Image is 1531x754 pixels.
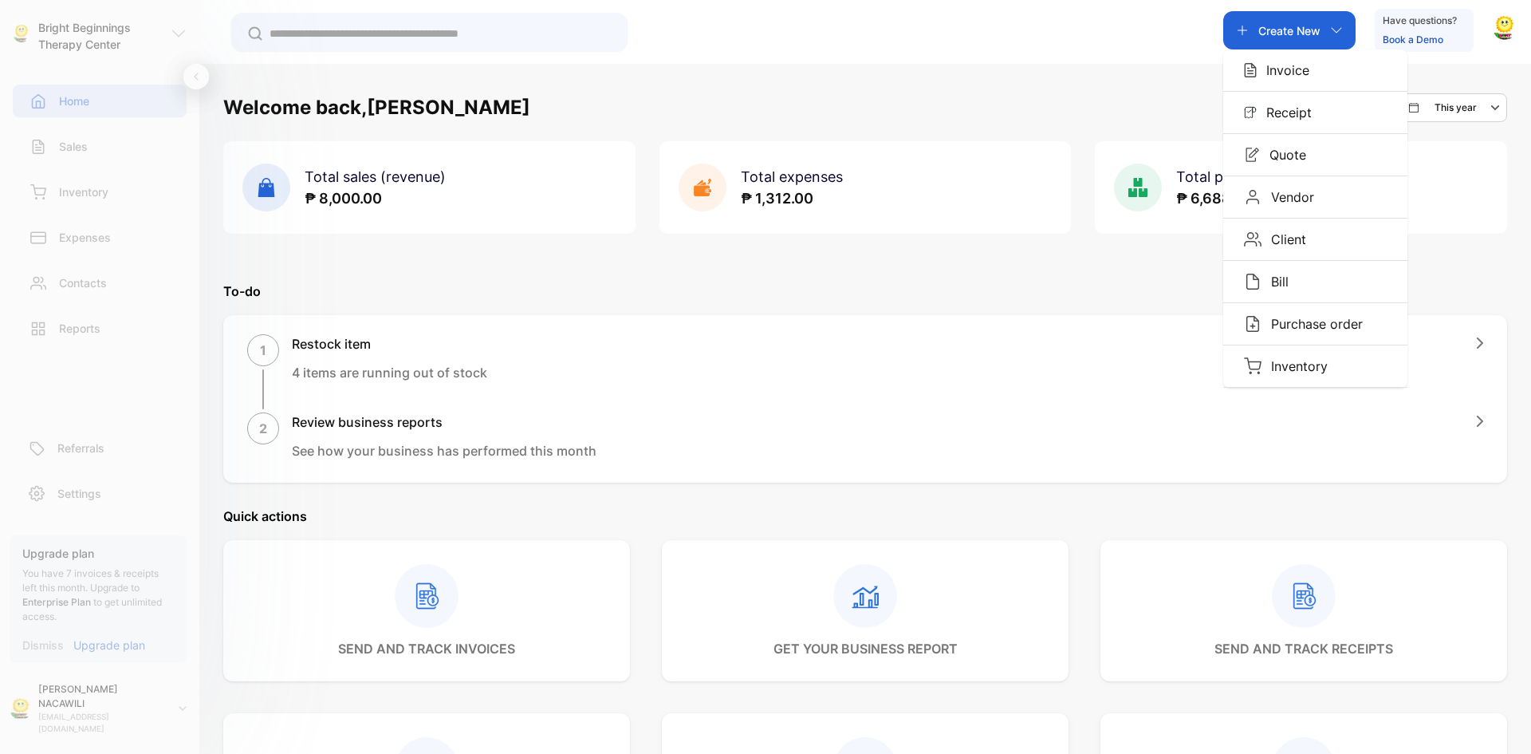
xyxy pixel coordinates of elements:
[1261,272,1289,291] p: Bill
[57,440,104,456] p: Referrals
[292,413,596,432] h1: Review business reports
[338,639,515,658] p: send and track invoices
[1257,61,1309,80] p: Invoice
[259,419,267,438] p: 2
[773,639,958,658] p: get your business report
[1260,145,1306,164] p: Quote
[305,168,446,185] span: Total sales (revenue)
[59,93,89,109] p: Home
[1244,357,1261,375] img: Icon
[59,274,107,291] p: Contacts
[1493,16,1517,40] img: avatar
[292,441,596,460] p: See how your business has performed this month
[22,596,91,608] span: Enterprise Plan
[10,697,32,720] img: profile
[38,19,171,53] p: Bright Beginnings Therapy Center
[13,25,30,42] img: logo
[260,341,266,360] p: 1
[223,93,530,122] h1: Welcome back, [PERSON_NAME]
[57,485,101,502] p: Settings
[1176,168,1252,185] span: Total profit
[22,582,162,622] span: Upgrade to to get unlimited access.
[1395,93,1507,122] button: This year
[59,138,88,155] p: Sales
[1435,101,1477,115] p: This year
[1244,147,1260,163] img: Icon
[1383,34,1443,45] a: Book a Demo
[59,229,111,246] p: Expenses
[741,190,813,207] span: ₱ 1,312.00
[305,190,382,207] span: ₱ 8,000.00
[292,334,487,353] h1: Restock item
[1258,22,1320,39] p: Create New
[1464,687,1531,754] iframe: LiveChat chat widget
[223,282,1507,301] p: To-do
[1244,188,1261,206] img: Icon
[73,637,145,653] p: Upgrade plan
[1244,273,1261,290] img: Icon
[1214,639,1393,658] p: send and track receipts
[22,637,64,653] p: Dismiss
[1261,188,1314,207] p: Vendor
[223,507,1507,526] p: Quick actions
[1261,230,1306,249] p: Client
[1383,13,1457,29] p: Have questions?
[38,711,166,735] p: [EMAIL_ADDRESS][DOMAIN_NAME]
[1244,315,1261,333] img: Icon
[1244,106,1257,119] img: Icon
[38,682,166,711] p: [PERSON_NAME] NACAWILI
[1261,314,1363,334] p: Purchase order
[59,184,108,200] p: Inventory
[22,566,174,624] p: You have 7 invoices & receipts left this month.
[1244,62,1257,78] img: Icon
[1244,231,1261,248] img: Icon
[1257,103,1312,122] p: Receipt
[741,168,843,185] span: Total expenses
[1493,11,1517,49] button: avatar
[1261,357,1328,376] p: Inventory
[292,363,487,382] p: 4 items are running out of stock
[1223,11,1356,49] button: Create NewIconInvoiceIconReceiptIconQuoteIconVendorIconClientIconBillIconPurchase orderIconInventory
[59,320,100,337] p: Reports
[64,637,145,653] a: Upgrade plan
[22,545,174,562] p: Upgrade plan
[1176,190,1254,207] span: ₱ 6,688.00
